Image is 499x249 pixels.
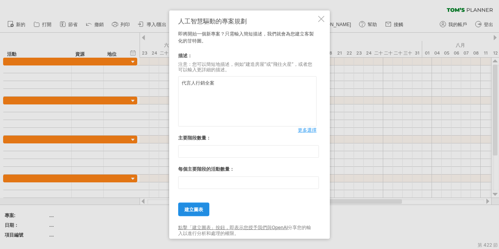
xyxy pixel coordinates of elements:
[298,127,317,134] a: 更多選擇
[298,127,317,133] font: 更多選擇
[178,203,209,216] a: 建立圖表
[183,230,239,236] font: 以進行分析和處理的權限。
[178,61,312,72] font: 注意：您可以簡短地描述，例如“建造房屋”或“飛往火星”，或者您可以輸入更詳細的描述。
[184,207,203,212] font: 建立圖表
[178,224,288,230] a: 點擊「建立圖表」按鈕，即表示您授予我們與OpenAI
[178,17,247,25] font: 人工智慧驅動的專案規劃
[178,30,314,43] font: 即將開始一個新專案？只需輸入簡短描述，我們就會為您建立客製化的甘特圖。
[178,135,211,141] font: 主要階段數量：
[178,52,192,58] font: 描述：
[178,166,234,172] font: 每個主要階段的活動數量：
[178,224,311,236] font: 分享您的輸入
